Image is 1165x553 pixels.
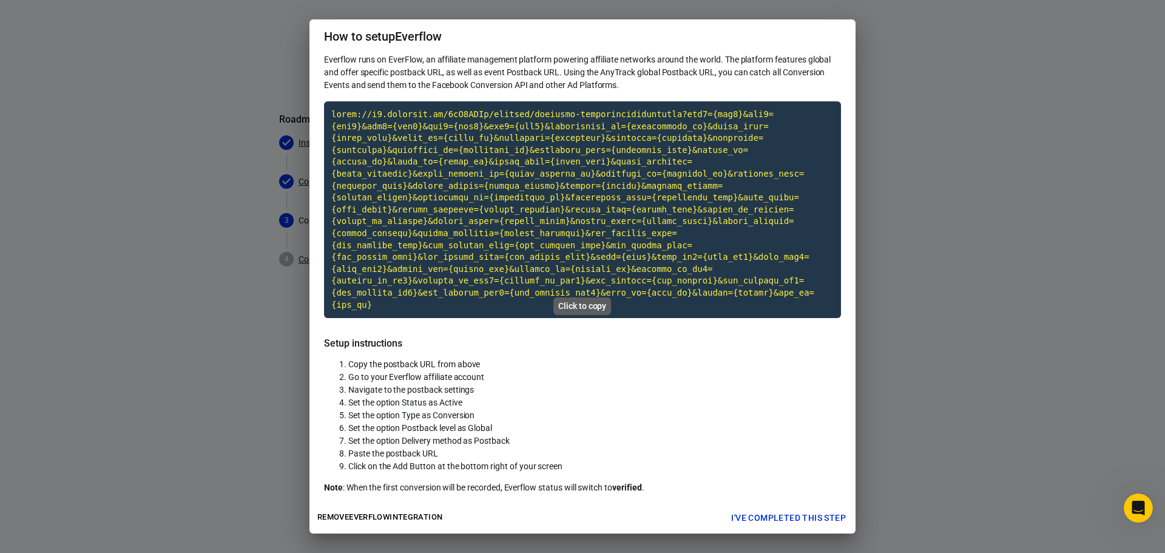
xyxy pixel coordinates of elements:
span: Everflow runs on EverFlow, an affiliate management platform powering affiliate networks around th... [324,55,831,90]
button: I've completed this step [726,507,851,529]
h2: How to setup Everflow [309,19,856,53]
h5: Setup instructions [324,338,841,350]
span: Click on the Add Button at the bottom right of your screen [348,461,562,471]
code: Click to copy [324,101,841,318]
span: Set the option Postback level as Global [348,423,492,433]
strong: Note [324,483,343,492]
span: Set the option Status as Active [348,398,462,407]
p: : When the first conversion will be recorded, Everflow status will switch to . [324,481,841,494]
span: Set the option Type as Conversion [348,410,474,420]
strong: verified [612,483,642,492]
button: RemoveEverflowintegration [314,508,445,527]
span: Set the option Delivery method as Postback [348,436,510,446]
span: Paste the postback URL [348,449,438,458]
iframe: Intercom live chat [1124,494,1153,523]
div: Click to copy [553,297,611,315]
span: Go to your Everflow affiliate account [348,372,484,382]
span: Copy the postback URL from above [348,359,480,369]
span: Navigate to the postback settings [348,385,474,395]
